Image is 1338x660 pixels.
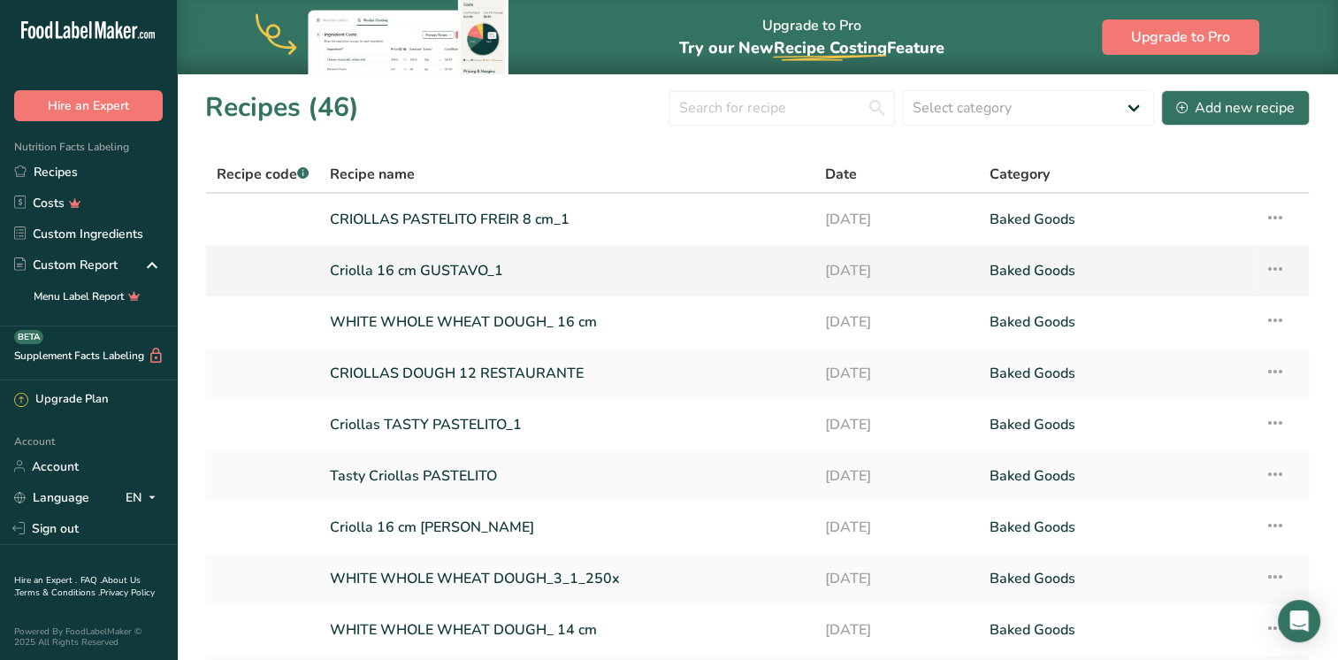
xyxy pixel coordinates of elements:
[990,457,1243,495] a: Baked Goods
[14,626,163,648] div: Powered By FoodLabelMaker © 2025 All Rights Reserved
[100,587,155,599] a: Privacy Policy
[678,1,944,74] div: Upgrade to Pro
[824,164,856,185] span: Date
[1161,90,1310,126] button: Add new recipe
[824,560,968,597] a: [DATE]
[14,574,141,599] a: About Us .
[205,88,359,127] h1: Recipes (46)
[990,560,1243,597] a: Baked Goods
[14,256,118,274] div: Custom Report
[330,509,803,546] a: Criolla 16 cm [PERSON_NAME]
[990,406,1243,443] a: Baked Goods
[824,303,968,341] a: [DATE]
[330,164,415,185] span: Recipe name
[14,574,77,587] a: Hire an Expert .
[80,574,102,587] a: FAQ .
[990,252,1243,289] a: Baked Goods
[990,201,1243,238] a: Baked Goods
[126,487,163,508] div: EN
[330,303,803,341] a: WHITE WHOLE WHEAT DOUGH_ 16 cm
[14,90,163,121] button: Hire an Expert
[1278,600,1320,642] div: Open Intercom Messenger
[824,457,968,495] a: [DATE]
[990,303,1243,341] a: Baked Goods
[330,457,803,495] a: Tasty Criollas PASTELITO
[330,201,803,238] a: CRIOLLAS PASTELITO FREIR 8 cm_1
[330,252,803,289] a: Criolla 16 cm GUSTAVO_1
[14,482,89,513] a: Language
[14,391,108,409] div: Upgrade Plan
[1176,97,1295,119] div: Add new recipe
[824,406,968,443] a: [DATE]
[678,37,944,58] span: Try our New Feature
[990,611,1243,648] a: Baked Goods
[824,252,968,289] a: [DATE]
[669,90,895,126] input: Search for recipe
[824,611,968,648] a: [DATE]
[1131,27,1230,48] span: Upgrade to Pro
[330,355,803,392] a: CRIOLLAS DOUGH 12 RESTAURANTE
[824,509,968,546] a: [DATE]
[990,509,1243,546] a: Baked Goods
[990,164,1050,185] span: Category
[330,560,803,597] a: WHITE WHOLE WHEAT DOUGH_3_1_250x
[824,355,968,392] a: [DATE]
[824,201,968,238] a: [DATE]
[990,355,1243,392] a: Baked Goods
[217,165,309,184] span: Recipe code
[330,406,803,443] a: Criollas TASTY PASTELITO_1
[773,37,886,58] span: Recipe Costing
[330,611,803,648] a: WHITE WHOLE WHEAT DOUGH_ 14 cm
[15,587,100,599] a: Terms & Conditions .
[14,330,43,344] div: BETA
[1102,19,1259,55] button: Upgrade to Pro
